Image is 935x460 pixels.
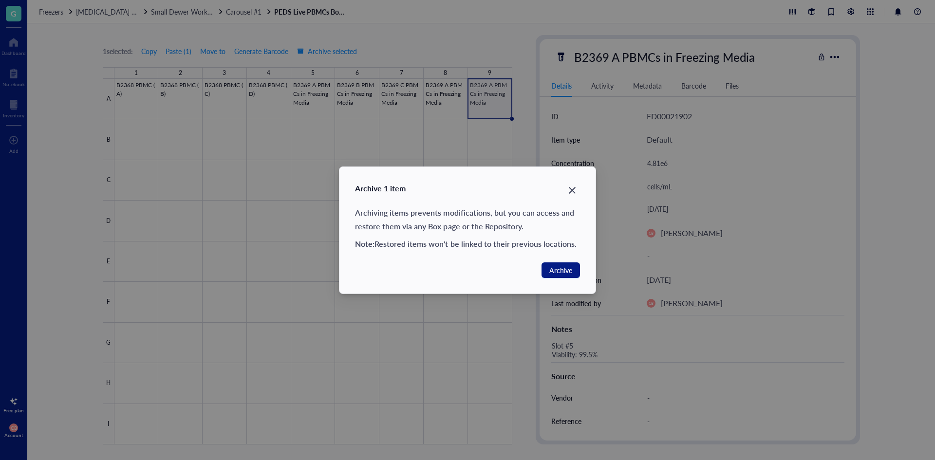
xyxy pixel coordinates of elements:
[355,238,374,249] strong: Note:
[564,184,580,196] span: Close
[355,183,580,194] div: Archive 1 item
[355,237,580,251] div: Restored items won't be linked to their previous locations.
[355,206,580,233] div: Archiving items prevents modifications, but you can access and restore them via any Box page or t...
[564,183,580,198] button: Close
[542,262,580,278] button: Archive
[549,265,572,276] span: Archive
